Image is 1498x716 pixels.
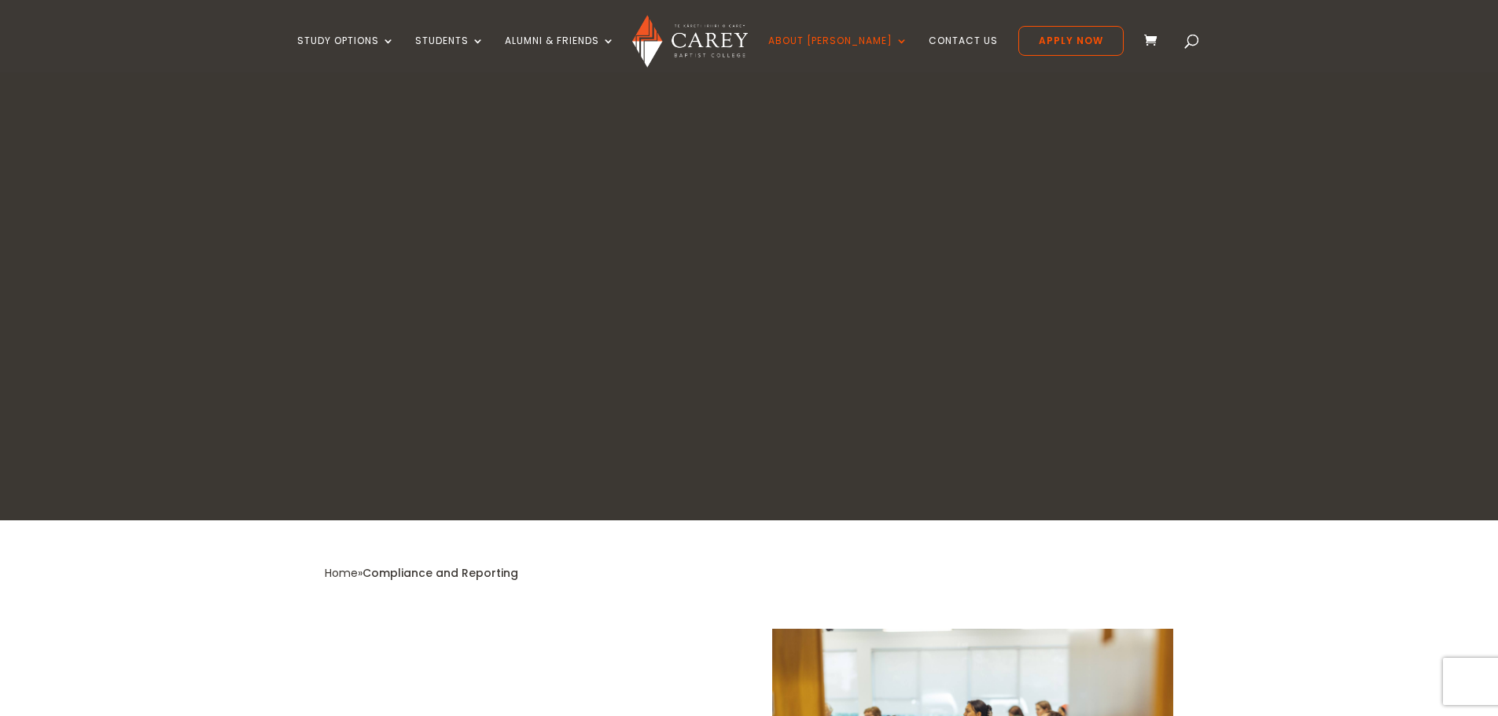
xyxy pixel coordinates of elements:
[325,565,358,581] a: Home
[632,15,748,68] img: Carey Baptist College
[325,565,518,581] span: »
[929,35,998,72] a: Contact Us
[1018,26,1124,56] a: Apply Now
[505,35,615,72] a: Alumni & Friends
[363,565,518,581] span: Compliance and Reporting
[297,35,395,72] a: Study Options
[768,35,908,72] a: About [PERSON_NAME]
[415,35,484,72] a: Students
